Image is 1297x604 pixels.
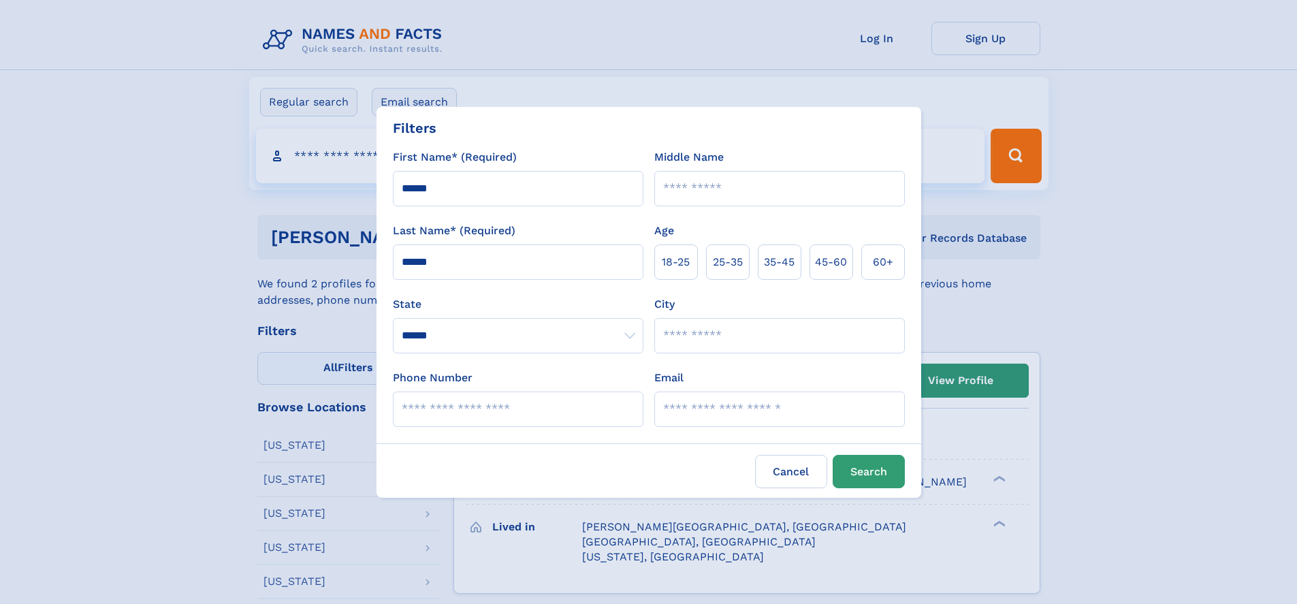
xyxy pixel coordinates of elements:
span: 25‑35 [713,254,743,270]
label: Age [654,223,674,239]
label: First Name* (Required) [393,149,517,165]
label: Cancel [755,455,827,488]
label: Last Name* (Required) [393,223,515,239]
span: 35‑45 [764,254,795,270]
label: City [654,296,675,313]
label: Middle Name [654,149,724,165]
span: 60+ [873,254,893,270]
label: Email [654,370,684,386]
label: Phone Number [393,370,473,386]
span: 45‑60 [815,254,847,270]
span: 18‑25 [662,254,690,270]
div: Filters [393,118,436,138]
button: Search [833,455,905,488]
label: State [393,296,643,313]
